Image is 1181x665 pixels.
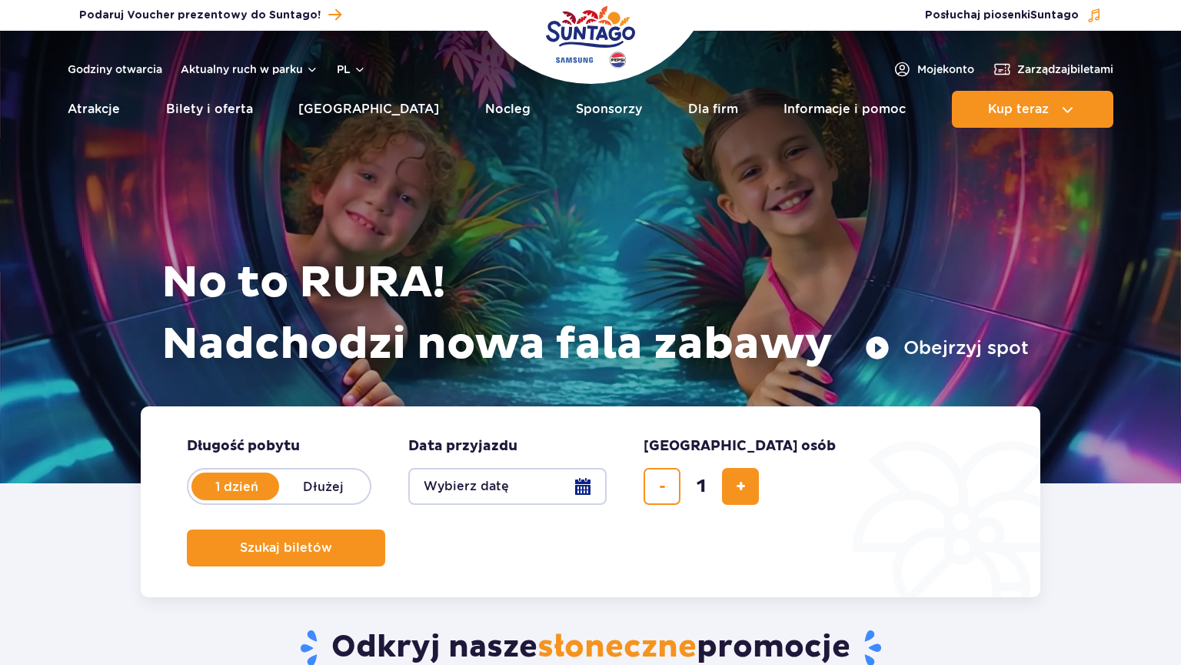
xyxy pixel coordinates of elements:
span: [GEOGRAPHIC_DATA] osób [644,437,836,456]
button: Posłuchaj piosenkiSuntago [925,8,1102,23]
a: Zarządzajbiletami [993,60,1113,79]
h1: No to RURA! Nadchodzi nowa fala zabawy [161,252,1029,376]
span: Długość pobytu [187,437,300,456]
button: pl [337,62,366,77]
span: Kup teraz [988,102,1049,116]
a: Dla firm [688,91,738,128]
a: Mojekonto [893,60,974,79]
a: Nocleg [485,91,531,128]
button: Aktualny ruch w parku [181,63,318,75]
span: Suntago [1030,10,1079,21]
input: liczba biletów [683,468,720,505]
a: Bilety i oferta [166,91,253,128]
button: Obejrzyj spot [865,336,1029,360]
a: Informacje i pomoc [783,91,906,128]
a: Podaruj Voucher prezentowy do Suntago! [79,5,341,25]
label: 1 dzień [193,470,281,503]
span: Moje konto [917,62,974,77]
button: Wybierz datę [408,468,607,505]
label: Dłużej [279,470,367,503]
a: Atrakcje [68,91,120,128]
span: Zarządzaj biletami [1017,62,1113,77]
span: Data przyjazdu [408,437,517,456]
span: Podaruj Voucher prezentowy do Suntago! [79,8,321,23]
span: Posłuchaj piosenki [925,8,1079,23]
a: Sponsorzy [576,91,642,128]
button: Kup teraz [952,91,1113,128]
span: Szukaj biletów [240,541,332,555]
a: [GEOGRAPHIC_DATA] [298,91,439,128]
button: Szukaj biletów [187,530,385,566]
button: dodaj bilet [722,468,759,505]
a: Godziny otwarcia [68,62,162,77]
button: usuń bilet [644,468,680,505]
form: Planowanie wizyty w Park of Poland [141,406,1040,597]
